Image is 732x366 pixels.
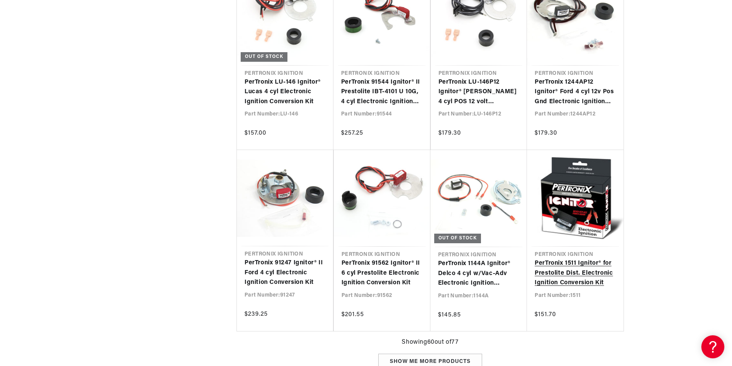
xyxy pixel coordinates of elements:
[245,258,325,288] a: PerTronix 91247 Ignitor® II Ford 4 cyl Electronic Ignition Conversion Kit
[341,259,423,288] a: PerTronix 91562 Ignitor® II 6 cyl Prestolite Electronic Ignition Conversion Kit
[535,77,616,107] a: PerTronix 1244AP12 Ignitor® Ford 4 cyl 12v Pos Gnd Electronic Ignition Conversion Kit
[438,77,520,107] a: PerTronix LU-146P12 Ignitor® [PERSON_NAME] 4 cyl POS 12 volt Electronic Ignition Conversion Kit
[535,259,616,288] a: PerTronix 1511 Ignitor® for Prestolite Dist. Electronic Ignition Conversion Kit
[341,77,422,107] a: PerTronix 91544 Ignitor® II Prestolite IBT-4101 U 10G, 4 cyl Electronic Ignition Conversion Kit
[245,77,326,107] a: PerTronix LU-146 Ignitor® Lucas 4 cyl Electronic Ignition Conversion Kit
[402,338,458,348] span: Showing 60 out of 77
[438,259,520,289] a: PerTronix 1144A Ignitor® Delco 4 cyl w/Vac-Adv Electronic Ignition Conversion Kit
